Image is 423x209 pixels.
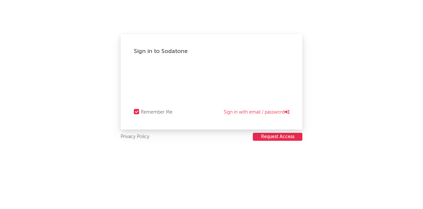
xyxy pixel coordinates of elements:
div: Remember Me [141,108,173,116]
button: Request Access [253,133,302,141]
a: Sign in with email / password [224,108,289,116]
a: Privacy Policy [121,133,149,141]
div: Sign in to Sodatone [134,47,289,55]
